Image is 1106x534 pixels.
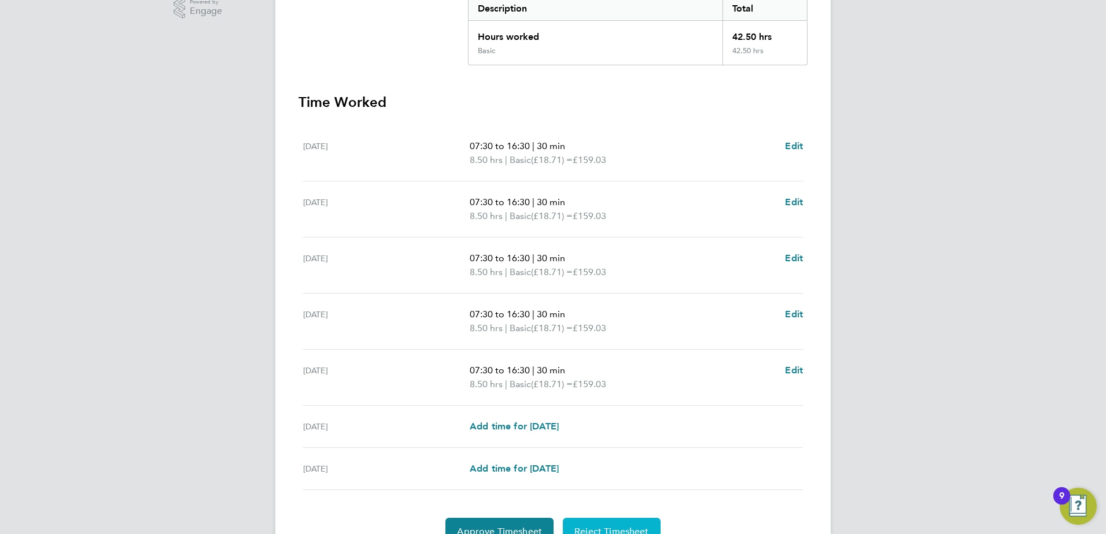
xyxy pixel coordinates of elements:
[303,364,470,391] div: [DATE]
[785,140,803,151] span: Edit
[1059,496,1064,511] div: 9
[532,140,534,151] span: |
[505,379,507,390] span: |
[470,266,503,277] span: 8.50 hrs
[532,309,534,320] span: |
[785,139,803,153] a: Edit
[505,322,507,333] span: |
[537,309,565,320] span: 30 min
[531,322,573,333] span: (£18.71) =
[190,6,222,16] span: Engage
[469,21,722,46] div: Hours worked
[510,265,531,279] span: Basic
[537,140,565,151] span: 30 min
[470,379,503,390] span: 8.50 hrs
[505,266,507,277] span: |
[785,307,803,321] a: Edit
[537,196,565,207] span: 30 min
[298,93,808,112] h3: Time Worked
[573,322,606,333] span: £159.03
[505,210,507,221] span: |
[510,377,531,391] span: Basic
[785,309,803,320] span: Edit
[537,253,565,264] span: 30 min
[470,309,530,320] span: 07:30 to 16:30
[470,140,530,151] span: 07:30 to 16:30
[785,365,803,376] span: Edit
[470,210,503,221] span: 8.50 hrs
[531,379,573,390] span: (£18.71) =
[470,196,530,207] span: 07:30 to 16:30
[510,153,531,167] span: Basic
[470,463,559,474] span: Add time for [DATE]
[470,462,559,476] a: Add time for [DATE]
[303,420,470,433] div: [DATE]
[573,210,606,221] span: £159.03
[303,139,470,167] div: [DATE]
[573,154,606,165] span: £159.03
[470,420,559,433] a: Add time for [DATE]
[785,253,803,264] span: Edit
[303,251,470,279] div: [DATE]
[531,154,573,165] span: (£18.71) =
[537,365,565,376] span: 30 min
[470,253,530,264] span: 07:30 to 16:30
[510,321,531,335] span: Basic
[785,196,803,207] span: Edit
[510,209,531,223] span: Basic
[1060,488,1097,525] button: Open Resource Center, 9 new notifications
[573,266,606,277] span: £159.03
[532,253,534,264] span: |
[531,266,573,277] span: (£18.71) =
[785,195,803,209] a: Edit
[478,46,495,55] div: Basic
[470,154,503,165] span: 8.50 hrs
[573,379,606,390] span: £159.03
[470,322,503,333] span: 8.50 hrs
[722,46,807,65] div: 42.50 hrs
[470,421,559,432] span: Add time for [DATE]
[785,364,803,377] a: Edit
[470,365,530,376] span: 07:30 to 16:30
[303,195,470,223] div: [DATE]
[531,210,573,221] span: (£18.71) =
[303,307,470,335] div: [DATE]
[532,365,534,376] span: |
[505,154,507,165] span: |
[785,251,803,265] a: Edit
[722,21,807,46] div: 42.50 hrs
[532,196,534,207] span: |
[303,462,470,476] div: [DATE]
